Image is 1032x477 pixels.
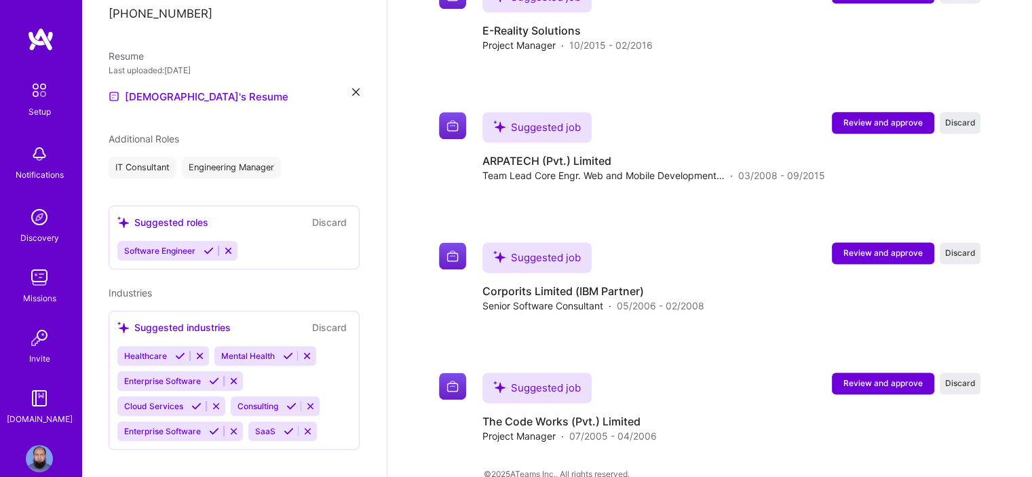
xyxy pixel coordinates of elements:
[493,250,505,263] i: icon SuggestedTeams
[738,168,825,183] span: 03/2008 - 09/2015
[617,299,704,313] span: 05/2006 - 02/2008
[237,401,278,411] span: Consulting
[945,117,976,128] span: Discard
[27,27,54,52] img: logo
[303,426,313,436] i: Reject
[209,426,219,436] i: Accept
[284,426,294,436] i: Accept
[482,112,592,142] div: Suggested job
[109,287,152,299] span: Industries
[482,168,725,183] span: Team Lead Core Engr. Web and Mobile Development Department
[22,445,56,472] a: User Avatar
[124,401,183,411] span: Cloud Services
[352,88,360,96] i: icon Close
[569,429,657,443] span: 07/2005 - 04/2006
[945,247,976,259] span: Discard
[493,120,505,132] i: icon SuggestedTeams
[29,351,50,366] div: Invite
[109,157,176,178] div: IT Consultant
[229,426,239,436] i: Reject
[25,76,54,104] img: setup
[229,376,239,386] i: Reject
[843,247,923,259] span: Review and approve
[482,373,592,403] div: Suggested job
[843,377,923,389] span: Review and approve
[286,401,297,411] i: Accept
[945,377,976,389] span: Discard
[221,351,275,361] span: Mental Health
[223,246,233,256] i: Reject
[195,351,205,361] i: Reject
[191,401,202,411] i: Accept
[26,324,53,351] img: Invite
[843,117,923,128] span: Review and approve
[439,242,466,269] img: Company logo
[7,412,73,426] div: [DOMAIN_NAME]
[561,38,564,52] span: ·
[482,284,704,299] h4: Corporits Limited (IBM Partner)
[117,322,129,333] i: icon SuggestedTeams
[204,246,214,256] i: Accept
[439,112,466,139] img: Company logo
[211,401,221,411] i: Reject
[730,168,733,183] span: ·
[117,320,231,335] div: Suggested industries
[124,351,167,361] span: Healthcare
[308,214,351,230] button: Discard
[26,204,53,231] img: discovery
[117,216,129,228] i: icon SuggestedTeams
[832,373,934,394] button: Review and approve
[26,264,53,291] img: teamwork
[482,242,592,273] div: Suggested job
[940,242,980,264] button: Discard
[117,215,208,229] div: Suggested roles
[482,429,556,443] span: Project Manager
[482,153,825,168] h4: ARPATECH (Pvt.) Limited
[109,6,360,22] p: [PHONE_NUMBER]
[28,104,51,119] div: Setup
[940,112,980,134] button: Discard
[209,376,219,386] i: Accept
[302,351,312,361] i: Reject
[109,88,288,104] a: [DEMOGRAPHIC_DATA]'s Resume
[109,133,179,145] span: Additional Roles
[482,299,603,313] span: Senior Software Consultant
[940,373,980,394] button: Discard
[124,376,201,386] span: Enterprise Software
[124,426,201,436] span: Enterprise Software
[493,381,505,393] i: icon SuggestedTeams
[109,91,119,102] img: Resume
[26,385,53,412] img: guide book
[26,140,53,168] img: bell
[109,63,360,77] div: Last uploaded: [DATE]
[439,373,466,400] img: Company logo
[124,246,195,256] span: Software Engineer
[482,38,556,52] span: Project Manager
[20,231,59,245] div: Discovery
[482,23,653,38] h4: E-Reality Solutions
[832,242,934,264] button: Review and approve
[561,429,564,443] span: ·
[16,168,64,182] div: Notifications
[832,112,934,134] button: Review and approve
[308,320,351,335] button: Discard
[182,157,281,178] div: Engineering Manager
[23,291,56,305] div: Missions
[305,401,316,411] i: Reject
[175,351,185,361] i: Accept
[255,426,275,436] span: SaaS
[26,445,53,472] img: User Avatar
[109,50,144,62] span: Resume
[482,414,657,429] h4: The Code Works (Pvt.) Limited
[283,351,293,361] i: Accept
[609,299,611,313] span: ·
[569,38,653,52] span: 10/2015 - 02/2016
